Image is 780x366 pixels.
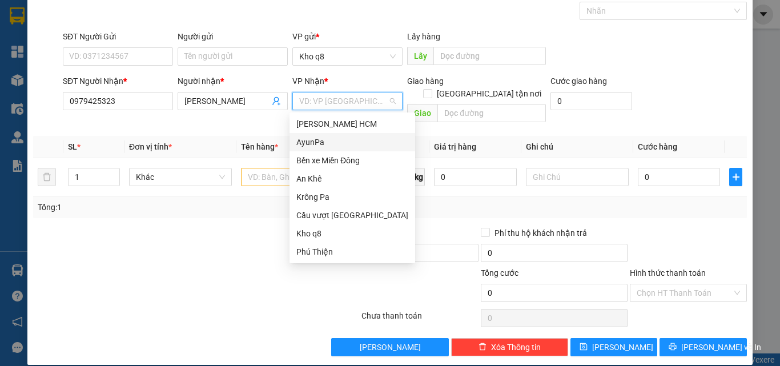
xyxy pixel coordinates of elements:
[241,168,344,186] input: VD: Bàn, Ghế
[526,168,629,186] input: Ghi Chú
[407,104,437,122] span: Giao
[490,227,592,239] span: Phí thu hộ khách nhận trả
[296,227,408,240] div: Kho q8
[290,115,415,133] div: Trần Phú HCM
[407,32,440,41] span: Lấy hàng
[38,168,56,186] button: delete
[521,136,633,158] th: Ghi chú
[38,201,302,214] div: Tổng: 1
[296,172,408,185] div: An Khê
[129,142,172,151] span: Đơn vị tính
[296,246,408,258] div: Phú Thiện
[730,172,742,182] span: plus
[178,30,288,43] div: Người gửi
[292,30,403,43] div: VP gửi
[432,87,546,100] span: [GEOGRAPHIC_DATA] tận nơi
[434,142,476,151] span: Giá trị hàng
[434,168,516,186] input: 0
[407,47,433,65] span: Lấy
[290,188,415,206] div: Krông Pa
[570,338,658,356] button: save[PERSON_NAME]
[481,268,518,277] span: Tổng cước
[669,343,677,352] span: printer
[433,47,546,65] input: Dọc đường
[437,104,546,122] input: Dọc đường
[296,191,408,203] div: Krông Pa
[550,92,632,110] input: Cước giao hàng
[592,341,653,353] span: [PERSON_NAME]
[68,142,77,151] span: SL
[638,142,677,151] span: Cước hàng
[360,309,480,329] div: Chưa thanh toán
[63,75,173,87] div: SĐT Người Nhận
[290,243,415,261] div: Phú Thiện
[451,338,568,356] button: deleteXóa Thông tin
[290,133,415,151] div: AyunPa
[550,77,607,86] label: Cước giao hàng
[580,343,588,352] span: save
[296,209,408,222] div: Cầu vượt [GEOGRAPHIC_DATA]
[660,338,747,356] button: printer[PERSON_NAME] và In
[630,268,706,277] label: Hình thức thanh toán
[331,338,448,356] button: [PERSON_NAME]
[296,118,408,130] div: [PERSON_NAME] HCM
[413,168,425,186] span: kg
[290,151,415,170] div: Bến xe Miền Đông
[136,168,225,186] span: Khác
[272,96,281,106] span: user-add
[290,206,415,224] div: Cầu vượt Bình Phước
[407,77,444,86] span: Giao hàng
[479,343,487,352] span: delete
[178,75,288,87] div: Người nhận
[290,170,415,188] div: An Khê
[296,154,408,167] div: Bến xe Miền Đông
[290,224,415,243] div: Kho q8
[241,142,278,151] span: Tên hàng
[63,30,173,43] div: SĐT Người Gửi
[491,341,541,353] span: Xóa Thông tin
[681,341,761,353] span: [PERSON_NAME] và In
[296,136,408,148] div: AyunPa
[292,77,324,86] span: VP Nhận
[729,168,742,186] button: plus
[299,48,396,65] span: Kho q8
[360,341,421,353] span: [PERSON_NAME]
